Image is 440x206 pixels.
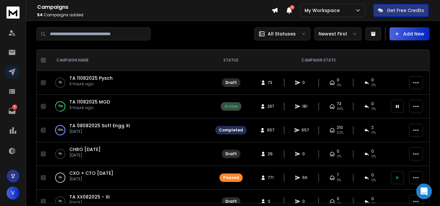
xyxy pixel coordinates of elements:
td: 0%CHRO [DATE][DATE] [49,142,211,166]
th: CAMPAIGN NAME [49,50,211,71]
div: Draft [225,80,237,85]
div: Draft [225,151,237,157]
span: 0 [371,77,374,83]
img: logo [7,7,20,19]
p: 3 hours ago [69,105,110,110]
p: [DATE] [69,129,130,134]
span: 771 [268,175,274,180]
p: 5 [12,104,17,110]
span: 66 [302,175,309,180]
a: CHRO [DATE] [69,146,101,153]
p: [DATE] [69,176,113,182]
p: 0 % [59,151,62,157]
p: Get Free Credits [387,7,424,14]
button: Add New [390,27,430,40]
p: My Workspace [305,7,342,14]
h1: Campaigns [37,3,272,11]
span: 0 % [371,178,376,183]
p: [DATE] [69,200,110,205]
span: 40 % [337,106,343,112]
span: 0 [371,149,374,154]
span: 54 [37,12,43,18]
span: 0 [371,196,374,201]
span: 12 [290,5,294,10]
span: 0% [371,154,376,159]
a: TA 08082025 Soft Engg XI [69,122,130,129]
span: 0 [371,172,374,178]
p: 3 hours ago [69,81,113,87]
td: 75%TA 11082025 MGD3 hours ago [49,95,211,118]
span: 2 [371,125,374,130]
p: All Statuses [268,31,296,37]
span: 29 [268,151,274,157]
a: TA 11082025 Pysch [69,75,113,81]
span: 32 % [337,130,343,135]
div: Active [224,104,238,109]
button: Get Free Credits [373,4,429,17]
span: 73 [268,80,274,85]
span: 237 [267,104,274,109]
span: 0 [268,199,274,204]
span: 7 [337,172,339,178]
span: 657 [302,128,309,133]
span: 0 % [371,106,376,112]
p: 75 % [58,103,63,110]
div: Open Intercom Messenger [416,184,432,199]
div: Paused [223,175,239,180]
span: 657 [267,128,275,133]
button: Newest First [314,27,362,40]
p: 100 % [58,127,63,133]
span: 0 [302,199,309,204]
span: 210 [337,125,343,130]
a: TA XX082025 - XI [69,194,110,200]
span: 11 % [337,178,341,183]
p: Campaigns added [37,12,272,18]
span: 0 % [371,130,376,135]
a: CXO + CTO [DATE] [69,170,113,176]
span: 0 [371,101,374,106]
span: 0 [337,149,339,154]
span: 0 [337,196,339,201]
td: 100%TA 08082025 Soft Engg XI[DATE] [49,118,211,142]
a: 5 [6,104,19,117]
td: 0%CXO + CTO [DATE][DATE] [49,166,211,190]
span: 0% [337,154,341,159]
td: 0%TA 11082025 Pysch3 hours ago [49,71,211,95]
span: 0 [302,80,309,85]
p: 0 % [59,174,62,181]
span: 0% [337,83,341,88]
p: 0 % [59,79,62,86]
th: STATUS [211,50,250,71]
span: 0% [371,83,376,88]
p: 0 % [59,198,62,205]
button: V [7,186,20,199]
div: Completed [219,128,243,133]
a: TA 11082025 MGD [69,99,110,105]
span: 0 [337,77,339,83]
th: CAMPAIGN STATS [250,50,387,71]
span: 181 [302,104,309,109]
span: 73 [337,101,341,106]
div: Draft [225,199,237,204]
p: [DATE] [69,153,101,158]
span: 0 [302,151,309,157]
